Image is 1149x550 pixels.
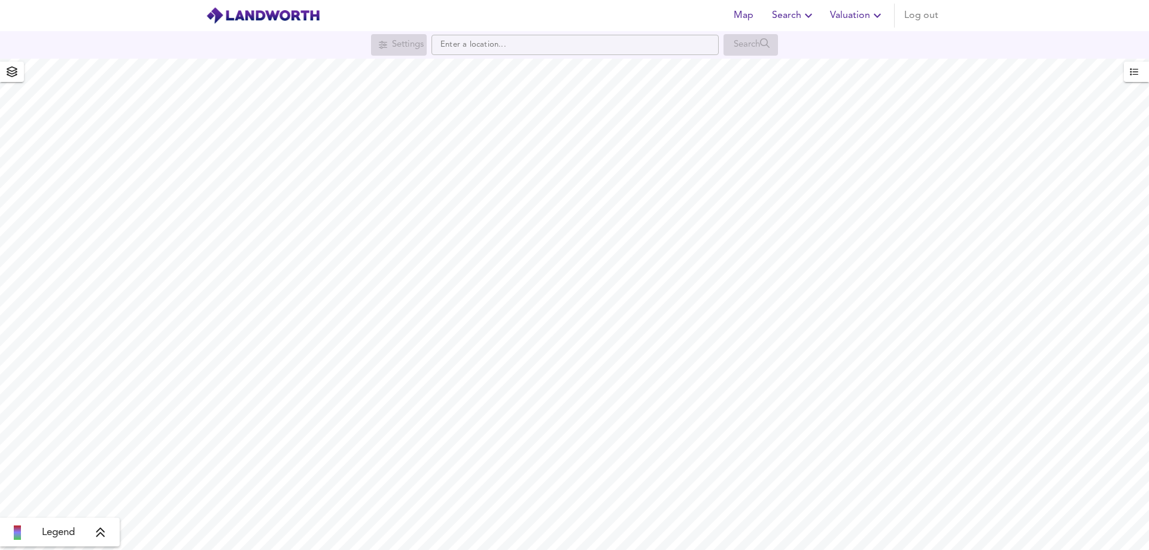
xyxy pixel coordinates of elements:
[431,35,719,55] input: Enter a location...
[899,4,943,28] button: Log out
[772,7,816,24] span: Search
[830,7,884,24] span: Valuation
[767,4,820,28] button: Search
[206,7,320,25] img: logo
[825,4,889,28] button: Valuation
[904,7,938,24] span: Log out
[42,525,75,540] span: Legend
[724,4,762,28] button: Map
[724,34,778,56] div: Search for a location first or explore the map
[729,7,758,24] span: Map
[371,34,427,56] div: Search for a location first or explore the map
